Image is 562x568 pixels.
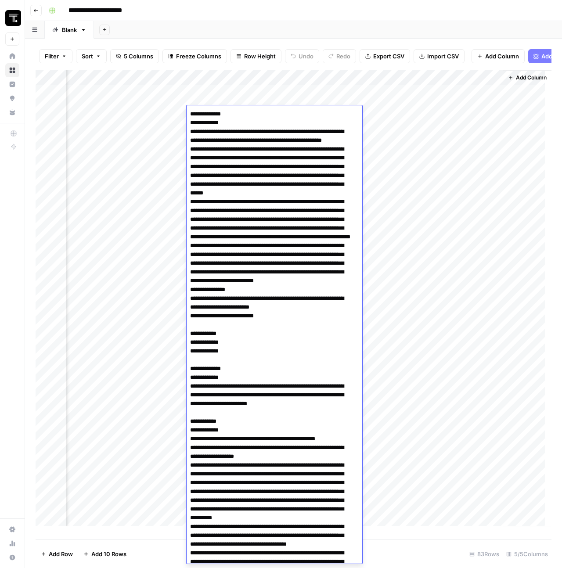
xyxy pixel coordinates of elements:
[39,49,72,63] button: Filter
[5,522,19,536] a: Settings
[5,77,19,91] a: Insights
[45,21,94,39] a: Blank
[76,49,107,63] button: Sort
[5,10,21,26] img: Thoughtspot Logo
[5,105,19,119] a: Your Data
[5,7,19,29] button: Workspace: Thoughtspot
[162,49,227,63] button: Freeze Columns
[5,49,19,63] a: Home
[231,49,281,63] button: Row Height
[360,49,410,63] button: Export CSV
[36,547,78,561] button: Add Row
[414,49,465,63] button: Import CSV
[504,72,550,83] button: Add Column
[110,49,159,63] button: 5 Columns
[45,52,59,61] span: Filter
[472,49,525,63] button: Add Column
[466,547,503,561] div: 83 Rows
[485,52,519,61] span: Add Column
[285,49,319,63] button: Undo
[5,536,19,550] a: Usage
[5,63,19,77] a: Browse
[82,52,93,61] span: Sort
[299,52,313,61] span: Undo
[516,74,547,82] span: Add Column
[5,91,19,105] a: Opportunities
[124,52,153,61] span: 5 Columns
[62,25,77,34] div: Blank
[5,550,19,564] button: Help + Support
[373,52,404,61] span: Export CSV
[503,547,551,561] div: 5/5 Columns
[244,52,276,61] span: Row Height
[427,52,459,61] span: Import CSV
[176,52,221,61] span: Freeze Columns
[78,547,132,561] button: Add 10 Rows
[336,52,350,61] span: Redo
[91,550,126,558] span: Add 10 Rows
[49,550,73,558] span: Add Row
[323,49,356,63] button: Redo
